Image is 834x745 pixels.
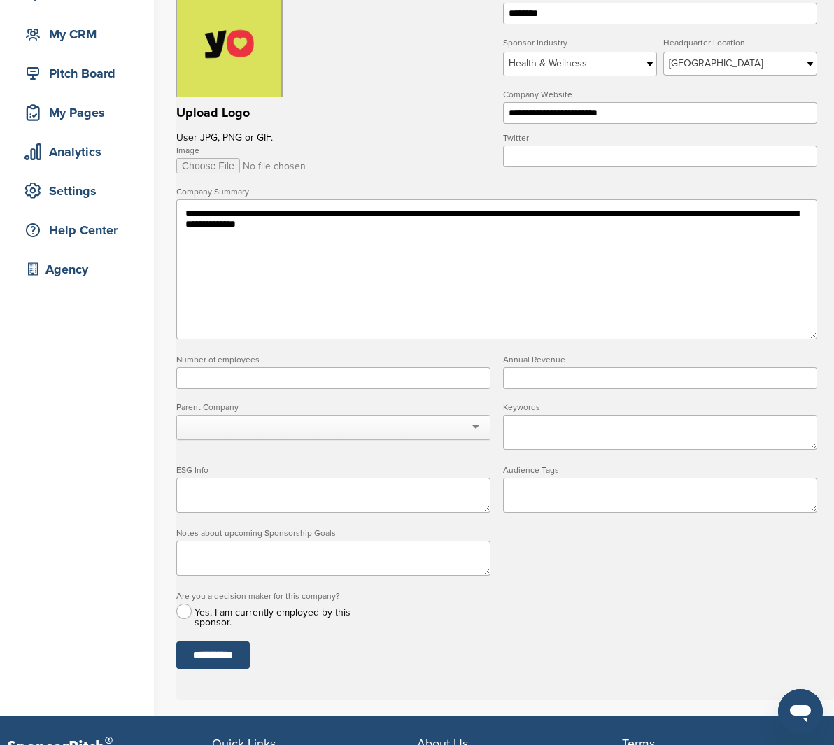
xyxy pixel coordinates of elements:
label: Parent Company [176,403,490,411]
label: ESG Info [176,466,490,474]
label: Annual Revenue [503,355,817,364]
a: My Pages [14,97,140,129]
label: Company Summary [176,187,817,196]
div: Agency [21,257,140,282]
label: Company Website [503,90,817,99]
div: Analytics [21,139,140,164]
a: Help Center [14,214,140,246]
label: Image [176,146,390,155]
div: Settings [21,178,140,204]
a: Settings [14,175,140,207]
span: Health & Wellness [509,55,633,72]
label: Headquarter Location [663,38,817,47]
p: User JPG, PNG or GIF. [176,129,390,146]
div: Pitch Board [21,61,140,86]
div: Help Center [21,218,140,243]
div: Yes, I am currently employed by this sponsor. [195,608,375,627]
a: My CRM [14,18,140,50]
div: My CRM [21,22,140,47]
label: Notes about upcoming Sponsorship Goals [176,529,490,537]
a: Analytics [14,136,140,168]
label: Sponsor Industry [503,38,657,47]
label: Keywords [503,403,817,411]
label: Twitter [503,134,817,142]
span: [GEOGRAPHIC_DATA] [669,55,793,72]
div: My Pages [21,100,140,125]
h2: Upload Logo [176,104,390,122]
a: Pitch Board [14,57,140,90]
iframe: Button to launch messaging window [778,689,823,734]
a: Agency [14,253,140,285]
label: Audience Tags [503,466,817,474]
label: Number of employees [176,355,490,364]
label: Are you a decision maker for this company? [176,592,390,600]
